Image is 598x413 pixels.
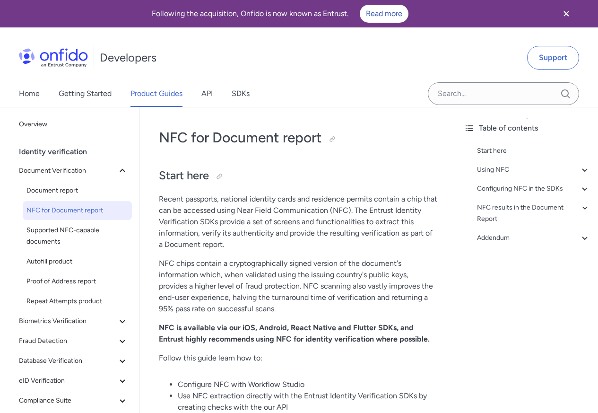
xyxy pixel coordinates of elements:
[15,312,132,331] button: Biometrics Verification
[100,50,156,65] h1: Developers
[19,142,136,161] div: Identity verification
[130,80,182,107] a: Product Guides
[549,2,584,26] button: Close banner
[26,185,128,196] span: Document report
[428,82,579,105] input: Onfido search input field
[19,355,117,367] span: Database Verification
[178,390,437,413] li: Use NFC extraction directly with the Entrust Identity Verification SDKs by creating checks with t...
[23,272,132,291] a: Proof of Address report
[15,351,132,370] button: Database Verification
[159,193,437,250] p: Recent passports, national identity cards and residence permits contain a chip that can be access...
[464,123,590,134] div: Table of contents
[23,201,132,220] a: NFC for Document report
[23,292,132,311] a: Repeat Attempts product
[15,161,132,180] button: Document Verification
[477,164,590,176] a: Using NFC
[527,46,579,70] a: Support
[360,5,408,23] a: Read more
[23,252,132,271] a: Autofill product
[23,221,132,251] a: Supported NFC-capable documents
[26,205,128,216] span: NFC for Document report
[26,225,128,247] span: Supported NFC-capable documents
[23,181,132,200] a: Document report
[561,8,572,19] svg: Close banner
[19,80,40,107] a: Home
[477,145,590,157] a: Start here
[19,395,117,406] span: Compliance Suite
[159,323,430,343] strong: NFC is available via our iOS, Android, React Native and Flutter SDKs, and Entrust highly recommen...
[26,296,128,307] span: Repeat Attempts product
[477,232,590,244] a: Addendum
[15,332,132,351] button: Fraud Detection
[59,80,112,107] a: Getting Started
[178,379,437,390] li: Configure NFC with Workflow Studio
[26,256,128,267] span: Autofill product
[15,115,132,134] a: Overview
[477,183,590,194] a: Configuring NFC in the SDKs
[26,276,128,287] span: Proof of Address report
[159,128,437,147] h1: NFC for Document report
[201,80,213,107] a: API
[19,335,117,347] span: Fraud Detection
[15,391,132,410] button: Compliance Suite
[19,48,88,67] img: Onfido Logo
[232,80,250,107] a: SDKs
[11,5,549,23] div: Following the acquisition, Onfido is now known as Entrust.
[19,316,117,327] span: Biometrics Verification
[159,352,437,364] p: Follow this guide learn how to:
[19,375,117,387] span: eID Verification
[19,119,128,130] span: Overview
[159,258,437,315] p: NFC chips contain a cryptographically signed version of the document's information which, when va...
[15,371,132,390] button: eID Verification
[477,202,590,225] a: NFC results in the Document Report
[159,168,437,184] h2: Start here
[19,165,117,176] span: Document Verification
